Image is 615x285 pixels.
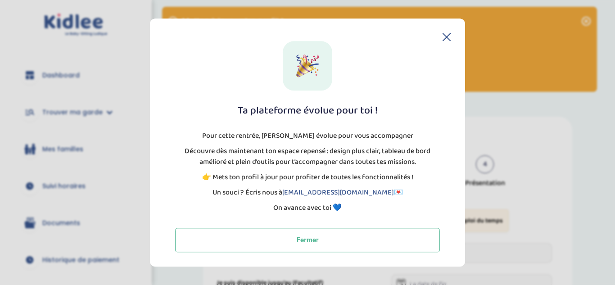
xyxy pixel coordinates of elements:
a: [EMAIL_ADDRESS][DOMAIN_NAME] [282,187,394,198]
p: Découvre dès maintenant ton espace repensé : design plus clair, tableau de bord amélioré et plein... [175,146,440,167]
p: Pour cette rentrée, [PERSON_NAME] évolue pour vous accompagner [202,131,413,141]
h1: Ta plateforme évolue pour toi ! [238,105,378,116]
p: On avance avec toi 💙 [273,203,342,213]
p: Un souci ? Écris nous à 💌 [213,187,403,198]
button: Fermer [175,228,440,252]
img: New Design Icon [296,54,319,77]
p: 👉 Mets ton profil à jour pour profiter de toutes les fonctionnalités ! [202,172,413,183]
